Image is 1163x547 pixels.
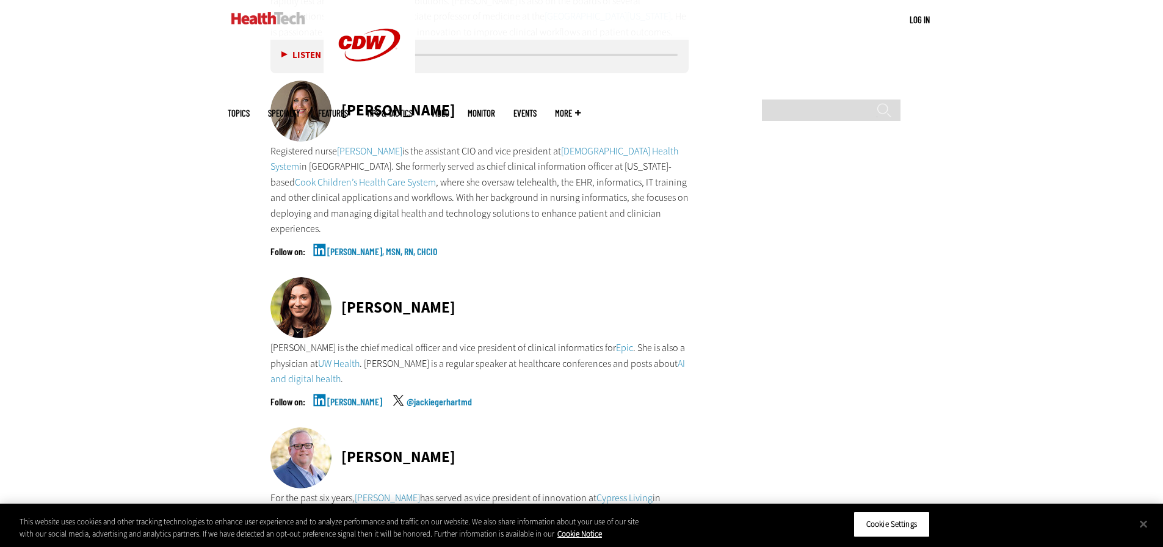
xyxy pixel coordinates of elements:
[327,397,382,427] a: [PERSON_NAME]
[270,340,689,387] p: [PERSON_NAME] is the chief medical officer and vice president of clinical informatics for . She i...
[853,512,930,537] button: Cookie Settings
[270,427,332,488] img: Joe Velderman
[341,449,455,465] div: [PERSON_NAME]
[596,491,653,504] a: Cypress Living
[318,109,348,118] a: Features
[20,516,640,540] div: This website uses cookies and other tracking technologies to enhance user experience and to analy...
[270,277,332,338] img: Dr. Jackie Gerhart
[228,109,250,118] span: Topics
[231,12,305,24] img: Home
[557,529,602,539] a: More information about your privacy
[324,81,415,93] a: CDW
[1130,510,1157,537] button: Close
[318,357,360,370] a: UW Health
[366,109,413,118] a: Tips & Tactics
[513,109,537,118] a: Events
[355,491,420,504] a: [PERSON_NAME]
[910,14,930,25] a: Log in
[555,109,581,118] span: More
[468,109,495,118] a: MonITor
[295,176,436,189] a: Cook Children’s Health Care System
[431,109,449,118] a: Video
[910,13,930,26] div: User menu
[407,397,472,427] a: @jackiegerhartmd
[337,145,402,158] a: [PERSON_NAME]
[327,247,437,277] a: [PERSON_NAME], MSN, RN, CHCIO
[268,109,300,118] span: Specialty
[616,341,633,354] a: Epic
[270,143,689,237] p: Registered nurse is the assistant CIO and vice president at in [GEOGRAPHIC_DATA]. She formerly se...
[341,300,455,315] div: [PERSON_NAME]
